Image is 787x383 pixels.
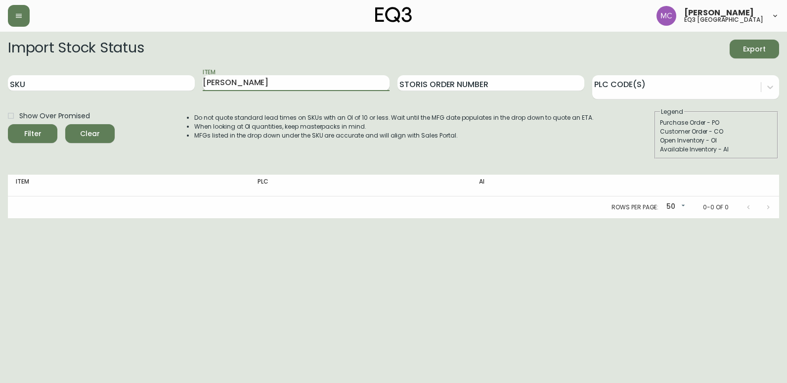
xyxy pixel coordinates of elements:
th: PLC [250,175,471,196]
div: Filter [24,128,42,140]
button: Clear [65,124,115,143]
div: Available Inventory - AI [660,145,773,154]
img: 6dbdb61c5655a9a555815750a11666cc [656,6,676,26]
img: logo [375,7,412,23]
li: Do not quote standard lead times on SKUs with an OI of 10 or less. Wait until the MFG date popula... [194,113,594,122]
h5: eq3 [GEOGRAPHIC_DATA] [684,17,763,23]
div: Customer Order - CO [660,127,773,136]
li: When looking at OI quantities, keep masterpacks in mind. [194,122,594,131]
div: Purchase Order - PO [660,118,773,127]
div: Open Inventory - OI [660,136,773,145]
button: Export [730,40,779,58]
span: [PERSON_NAME] [684,9,754,17]
h2: Import Stock Status [8,40,144,58]
p: Rows per page: [612,203,658,212]
div: 50 [662,199,687,215]
p: 0-0 of 0 [703,203,729,212]
span: Export [738,43,771,55]
th: Item [8,175,250,196]
th: AI [471,175,648,196]
button: Filter [8,124,57,143]
li: MFGs listed in the drop down under the SKU are accurate and will align with Sales Portal. [194,131,594,140]
legend: Legend [660,107,684,116]
span: Show Over Promised [19,111,90,121]
span: Clear [73,128,107,140]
